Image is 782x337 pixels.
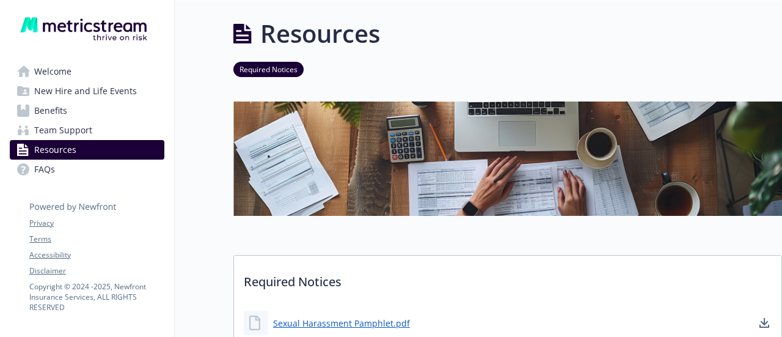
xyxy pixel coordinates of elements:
span: Team Support [34,120,92,140]
a: Terms [29,234,164,245]
span: FAQs [34,160,55,179]
span: New Hire and Life Events [34,81,137,101]
span: Benefits [34,101,67,120]
a: Welcome [10,62,164,81]
a: Disclaimer [29,265,164,276]
h1: Resources [260,15,380,52]
a: New Hire and Life Events [10,81,164,101]
a: Accessibility [29,250,164,261]
p: Required Notices [234,256,781,301]
a: Team Support [10,120,164,140]
a: Sexual Harassment Pamphlet.pdf [273,317,410,330]
span: Welcome [34,62,71,81]
a: Resources [10,140,164,160]
span: Resources [34,140,76,160]
a: Privacy [29,218,164,229]
img: resources page banner [233,102,782,216]
a: Required Notices [233,63,304,75]
p: Copyright © 2024 - 2025 , Newfront Insurance Services, ALL RIGHTS RESERVED [29,281,164,313]
a: download document [757,316,772,330]
a: Benefits [10,101,164,120]
a: FAQs [10,160,164,179]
